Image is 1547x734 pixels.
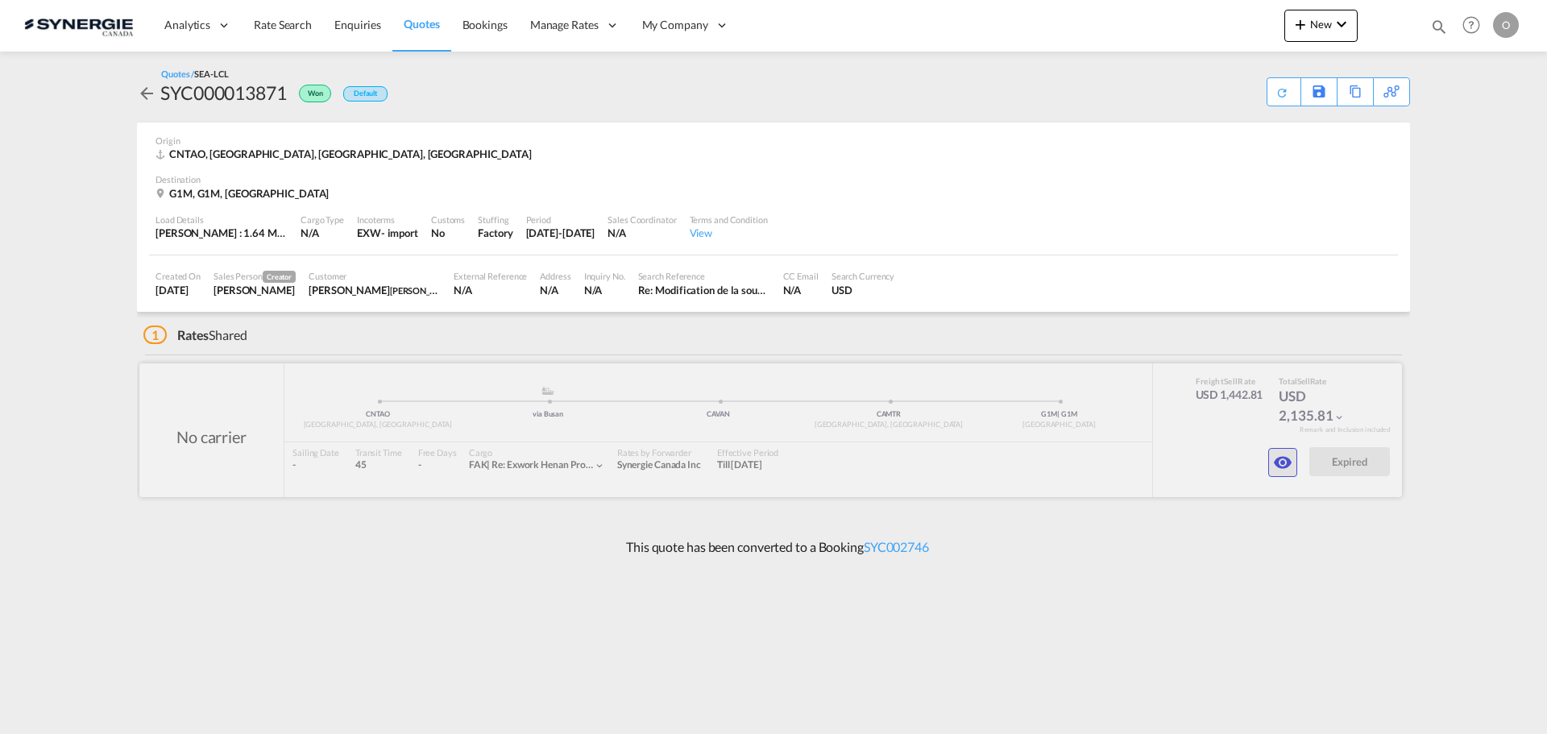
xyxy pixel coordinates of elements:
[1291,18,1351,31] span: New
[156,214,288,226] div: Load Details
[462,18,508,31] span: Bookings
[156,147,536,161] div: CNTAO, Qingdao, SD, Europe
[783,270,819,282] div: CC Email
[690,226,768,240] div: View
[431,226,465,240] div: No
[156,173,1391,185] div: Destination
[357,214,418,226] div: Incoterms
[254,18,312,31] span: Rate Search
[160,80,287,106] div: SYC000013871
[530,17,599,33] span: Manage Rates
[608,214,676,226] div: Sales Coordinator
[478,214,512,226] div: Stuffing
[169,147,532,160] span: CNTAO, [GEOGRAPHIC_DATA], [GEOGRAPHIC_DATA], [GEOGRAPHIC_DATA]
[1332,15,1351,34] md-icon: icon-chevron-down
[137,80,160,106] div: icon-arrow-left
[156,135,1391,147] div: Origin
[308,89,327,104] span: Won
[584,283,625,297] div: N/A
[301,226,344,240] div: N/A
[1275,85,1289,99] md-icon: icon-refresh
[404,17,439,31] span: Quotes
[156,226,288,240] div: [PERSON_NAME] : 1.64 MT | Volumetric Wt : 11.75 CBM | Chargeable Wt : 11.75 W/M
[156,283,201,297] div: 6 Aug 2025
[164,17,210,33] span: Analytics
[638,283,770,297] div: Re: Modification de la soumission SYC000013478 - dimensions des palettes modifier
[454,283,527,297] div: N/A
[618,538,929,556] p: This quote has been converted to a Booking
[540,270,570,282] div: Address
[24,7,133,44] img: 1f56c880d42311ef80fc7dca854c8e59.png
[194,68,228,79] span: SEA-LCL
[357,226,381,240] div: EXW
[454,270,527,282] div: External Reference
[1301,78,1337,106] div: Save As Template
[1284,10,1358,42] button: icon-plus 400-fgNewicon-chevron-down
[1291,15,1310,34] md-icon: icon-plus 400-fg
[642,17,708,33] span: My Company
[156,186,333,201] div: G1M, G1M, Canada
[832,270,895,282] div: Search Currency
[214,270,296,283] div: Sales Person
[381,226,418,240] div: - import
[478,226,512,240] div: Factory Stuffing
[263,271,296,283] span: Creator
[343,86,388,102] div: Default
[334,18,381,31] span: Enquiries
[143,326,247,344] div: Shared
[214,283,296,297] div: Karen Mercier
[864,539,929,554] a: SYC002746
[1268,448,1297,477] button: icon-eye
[390,284,458,297] span: [PERSON_NAME]
[1493,12,1519,38] div: O
[540,283,570,297] div: N/A
[161,68,229,80] div: Quotes /SEA-LCL
[177,327,209,342] span: Rates
[301,214,344,226] div: Cargo Type
[1458,11,1493,40] div: Help
[608,226,676,240] div: N/A
[638,270,770,282] div: Search Reference
[309,283,441,297] div: Vincent Peycelon
[1430,18,1448,42] div: icon-magnify
[431,214,465,226] div: Customs
[156,270,201,282] div: Created On
[584,270,625,282] div: Inquiry No.
[1430,18,1448,35] md-icon: icon-magnify
[143,326,167,344] span: 1
[783,283,819,297] div: N/A
[309,270,441,282] div: Customer
[526,214,595,226] div: Period
[690,214,768,226] div: Terms and Condition
[287,80,335,106] div: Won
[832,283,895,297] div: USD
[1273,453,1292,472] md-icon: icon-eye
[137,84,156,103] md-icon: icon-arrow-left
[1458,11,1485,39] span: Help
[526,226,595,240] div: 5 Sep 2025
[1275,78,1292,99] div: Quote PDF is not available at this time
